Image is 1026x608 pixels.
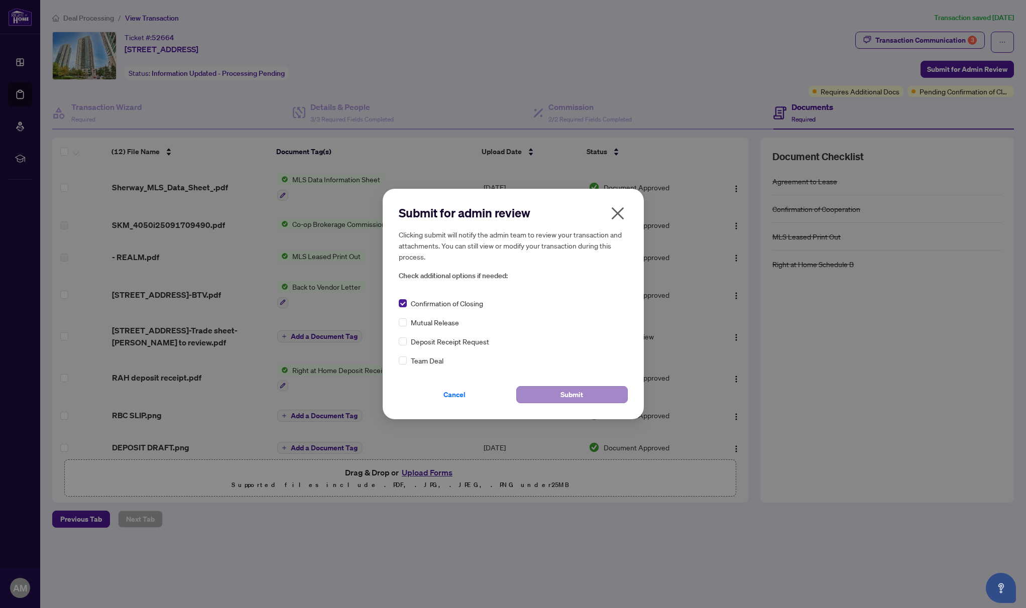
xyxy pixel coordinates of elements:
span: Deposit Receipt Request [411,336,489,347]
h2: Submit for admin review [399,205,628,221]
span: Team Deal [411,355,443,366]
h5: Clicking submit will notify the admin team to review your transaction and attachments. You can st... [399,229,628,262]
span: Submit [560,387,583,403]
button: Cancel [399,386,510,403]
span: Check additional options if needed: [399,270,628,282]
button: Open asap [986,573,1016,603]
span: Cancel [443,387,466,403]
span: Mutual Release [411,317,459,328]
span: close [610,205,626,221]
button: Submit [516,386,628,403]
span: Confirmation of Closing [411,298,483,309]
